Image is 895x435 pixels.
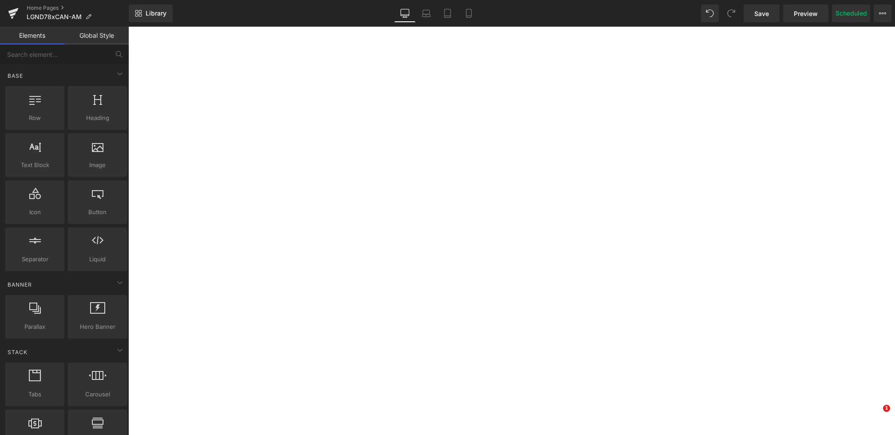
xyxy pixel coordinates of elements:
span: Heading [71,113,124,123]
span: 1 [883,405,890,412]
span: Tabs [8,390,62,399]
span: Row [8,113,62,123]
span: Image [71,160,124,170]
span: Library [146,9,166,17]
a: Desktop [394,4,416,22]
iframe: Intercom live chat [865,405,886,426]
span: Hero Banner [71,322,124,331]
span: LGND78xCAN-AM [27,13,82,20]
span: Separator [8,255,62,264]
button: Undo [701,4,719,22]
button: More [874,4,891,22]
span: Carousel [71,390,124,399]
button: Redo [722,4,740,22]
a: Mobile [458,4,479,22]
button: Scheduled [832,4,870,22]
span: Save [754,9,769,18]
a: New Library [129,4,173,22]
span: Parallax [8,322,62,331]
a: Home Pages [27,4,129,12]
span: Button [71,208,124,217]
a: Tablet [437,4,458,22]
span: Banner [7,280,33,289]
span: Preview [794,9,818,18]
a: Preview [783,4,828,22]
span: Text Block [8,160,62,170]
span: Liquid [71,255,124,264]
span: Stack [7,348,28,356]
span: Icon [8,208,62,217]
a: Laptop [416,4,437,22]
a: Global Style [64,27,129,44]
span: Base [7,72,24,80]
